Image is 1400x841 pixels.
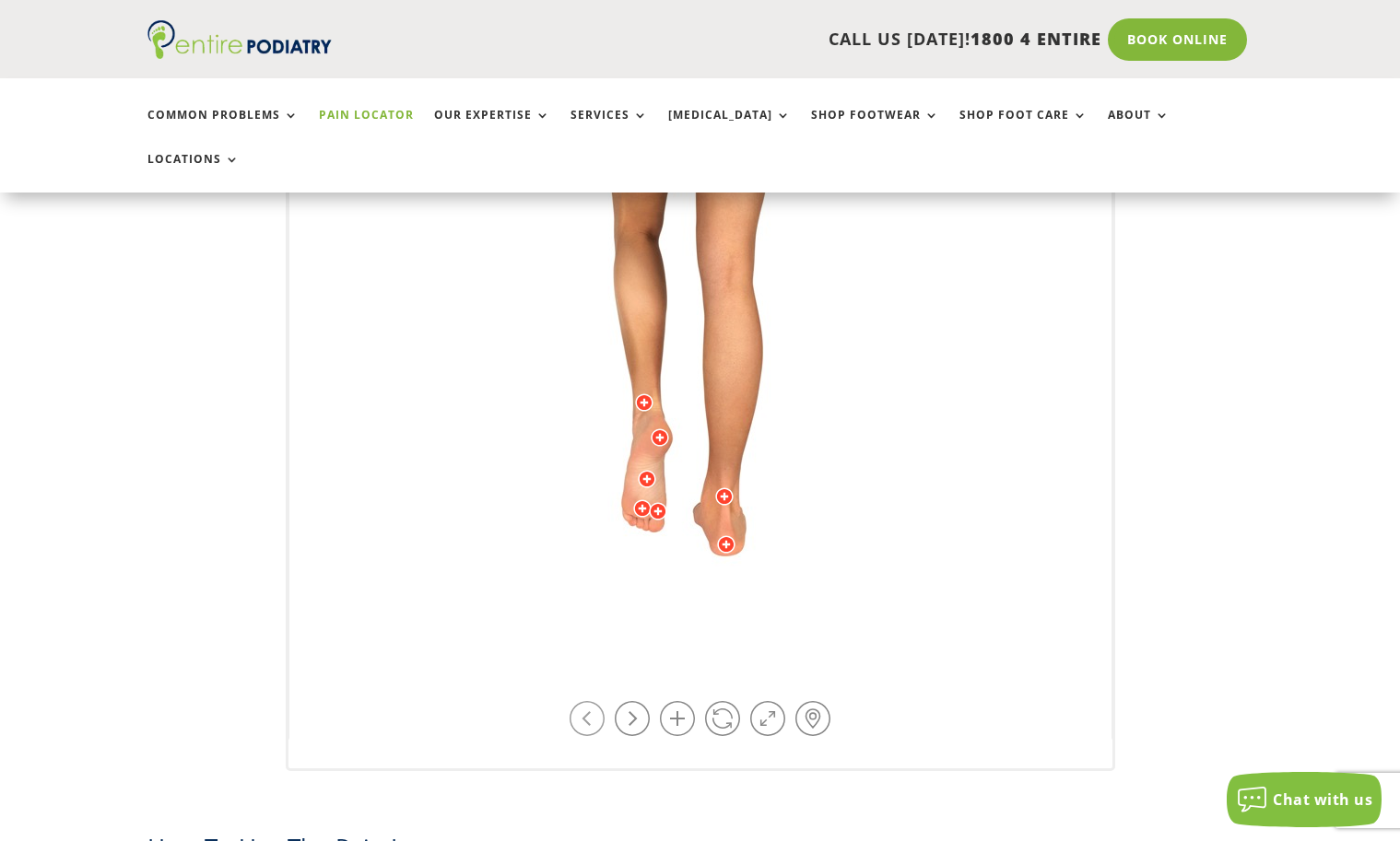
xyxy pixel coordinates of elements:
[1227,772,1382,827] button: Chat with us
[147,44,332,63] a: Entire Podiatry
[615,701,650,736] a: Rotate right
[434,109,550,148] a: Our Expertise
[795,701,830,736] a: Hot-spots on / off
[750,701,785,736] a: Full Screen on / off
[1273,789,1372,810] span: Chat with us
[1108,18,1247,61] a: Book Online
[319,109,414,148] a: Pain Locator
[403,28,1101,52] p: CALL US [DATE]!
[660,701,695,736] a: Zoom in / out
[147,20,332,59] img: logo (1)
[959,109,1088,148] a: Shop Foot Care
[570,701,605,736] a: Rotate left
[1108,109,1170,148] a: About
[705,701,740,736] a: Play / Stop
[571,109,648,148] a: Services
[147,153,240,193] a: Locations
[147,109,299,148] a: Common Problems
[811,109,939,148] a: Shop Footwear
[971,28,1101,50] span: 1800 4 ENTIRE
[668,109,791,148] a: [MEDICAL_DATA]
